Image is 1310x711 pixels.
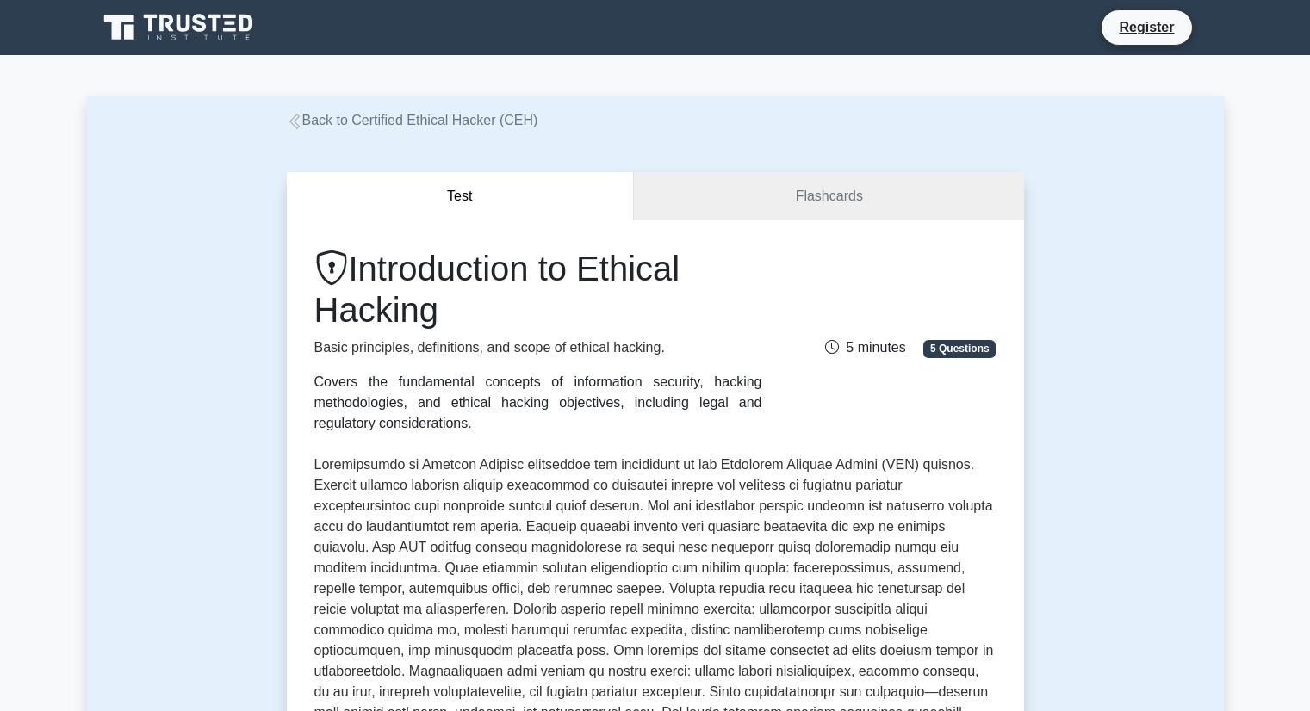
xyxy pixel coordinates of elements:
[825,340,905,355] span: 5 minutes
[314,337,762,358] p: Basic principles, definitions, and scope of ethical hacking.
[634,172,1023,221] a: Flashcards
[314,248,762,331] h1: Introduction to Ethical Hacking
[314,372,762,434] div: Covers the fundamental concepts of information security, hacking methodologies, and ethical hacki...
[1108,16,1184,38] a: Register
[923,340,996,357] span: 5 Questions
[287,172,635,221] button: Test
[287,113,538,127] a: Back to Certified Ethical Hacker (CEH)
